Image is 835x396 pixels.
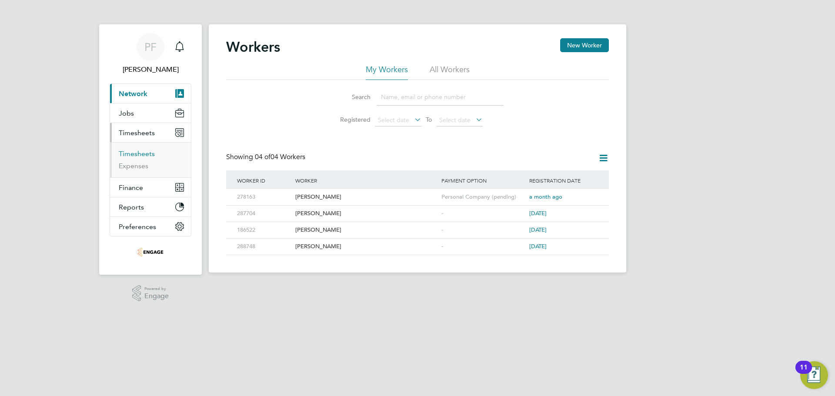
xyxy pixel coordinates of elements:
[439,189,527,205] div: Personal Company (pending)
[144,293,169,300] span: Engage
[331,116,371,123] label: Registered
[527,170,600,190] div: Registration Date
[119,223,156,231] span: Preferences
[423,114,434,125] span: To
[110,197,191,216] button: Reports
[560,38,609,52] button: New Worker
[439,206,527,222] div: -
[439,170,527,190] div: Payment Option
[331,93,371,101] label: Search
[235,238,600,246] a: 288748[PERSON_NAME]-[DATE]
[293,170,439,190] div: Worker
[137,245,164,259] img: deverellsmith-logo-retina.png
[235,239,293,255] div: 288748
[110,123,191,142] button: Timesheets
[235,170,293,190] div: Worker ID
[119,162,148,170] a: Expenses
[235,222,600,229] a: 186522[PERSON_NAME]-[DATE]
[110,33,191,75] a: PF[PERSON_NAME]
[439,222,527,238] div: -
[800,367,808,379] div: 11
[119,90,147,98] span: Network
[439,116,471,124] span: Select date
[99,24,202,275] nav: Main navigation
[529,210,547,217] span: [DATE]
[119,129,155,137] span: Timesheets
[110,245,191,259] a: Go to home page
[226,153,307,162] div: Showing
[293,239,439,255] div: [PERSON_NAME]
[110,64,191,75] span: Persie Frost
[110,103,191,123] button: Jobs
[110,217,191,236] button: Preferences
[255,153,271,161] span: 04 of
[377,89,504,106] input: Name, email or phone number
[293,206,439,222] div: [PERSON_NAME]
[255,153,305,161] span: 04 Workers
[144,41,157,53] span: PF
[110,84,191,103] button: Network
[293,189,439,205] div: [PERSON_NAME]
[119,150,155,158] a: Timesheets
[226,38,280,56] h2: Workers
[800,361,828,389] button: Open Resource Center, 11 new notifications
[366,64,408,80] li: My Workers
[235,222,293,238] div: 186522
[144,285,169,293] span: Powered by
[132,285,169,302] a: Powered byEngage
[110,178,191,197] button: Finance
[529,226,547,233] span: [DATE]
[110,142,191,177] div: Timesheets
[529,243,547,250] span: [DATE]
[439,239,527,255] div: -
[293,222,439,238] div: [PERSON_NAME]
[378,116,409,124] span: Select date
[235,189,600,196] a: 278163[PERSON_NAME]Personal Company (pending)a month ago
[235,205,600,213] a: 287704[PERSON_NAME]-[DATE]
[119,183,143,192] span: Finance
[235,189,293,205] div: 278163
[235,206,293,222] div: 287704
[430,64,470,80] li: All Workers
[529,193,562,200] span: a month ago
[119,109,134,117] span: Jobs
[119,203,144,211] span: Reports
